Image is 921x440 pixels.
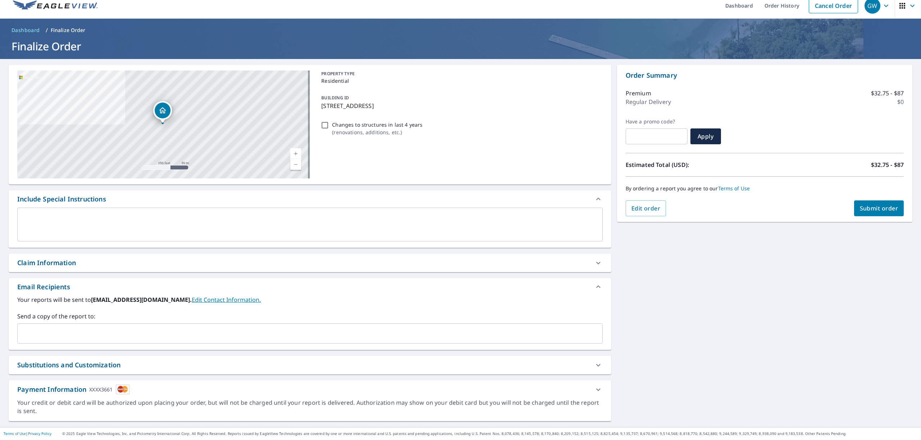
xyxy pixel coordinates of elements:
[696,132,715,140] span: Apply
[4,431,26,436] a: Terms of Use
[897,97,904,106] p: $0
[9,254,611,272] div: Claim Information
[718,185,750,192] a: Terms of Use
[290,159,301,170] a: Current Level 17, Zoom Out
[17,282,70,292] div: Email Recipients
[626,200,666,216] button: Edit order
[854,200,904,216] button: Submit order
[321,101,599,110] p: [STREET_ADDRESS]
[28,431,51,436] a: Privacy Policy
[626,71,904,80] p: Order Summary
[321,95,349,101] p: BUILDING ID
[17,295,603,304] label: Your reports will be sent to
[9,278,611,295] div: Email Recipients
[9,380,611,399] div: Payment InformationXXXX3661cardImage
[871,160,904,169] p: $32.75 - $87
[17,258,76,268] div: Claim Information
[13,0,98,11] img: EV Logo
[626,97,671,106] p: Regular Delivery
[626,89,651,97] p: Premium
[321,77,599,85] p: Residential
[321,71,599,77] p: PROPERTY TYPE
[290,148,301,159] a: Current Level 17, Zoom In
[192,296,261,304] a: EditContactInfo
[17,360,121,370] div: Substitutions and Customization
[626,160,765,169] p: Estimated Total (USD):
[17,312,603,321] label: Send a copy of the report to:
[17,399,603,415] div: Your credit or debit card will be authorized upon placing your order, but will not be charged unt...
[631,204,661,212] span: Edit order
[332,121,422,128] p: Changes to structures in last 4 years
[62,431,917,436] p: © 2025 Eagle View Technologies, Inc. and Pictometry International Corp. All Rights Reserved. Repo...
[9,39,912,54] h1: Finalize Order
[116,385,130,394] img: cardImage
[9,24,912,36] nav: breadcrumb
[860,204,898,212] span: Submit order
[626,118,688,125] label: Have a promo code?
[46,26,48,35] li: /
[51,27,86,34] p: Finalize Order
[89,385,113,394] div: XXXX3661
[12,27,40,34] span: Dashboard
[690,128,721,144] button: Apply
[91,296,192,304] b: [EMAIL_ADDRESS][DOMAIN_NAME].
[626,185,904,192] p: By ordering a report you agree to our
[9,190,611,208] div: Include Special Instructions
[9,356,611,374] div: Substitutions and Customization
[17,385,130,394] div: Payment Information
[871,89,904,97] p: $32.75 - $87
[4,431,51,436] p: |
[9,24,43,36] a: Dashboard
[332,128,422,136] p: ( renovations, additions, etc. )
[153,101,172,123] div: Dropped pin, building 1, Residential property, 5313 County Road 7540 Lubbock, TX 79424
[17,194,106,204] div: Include Special Instructions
